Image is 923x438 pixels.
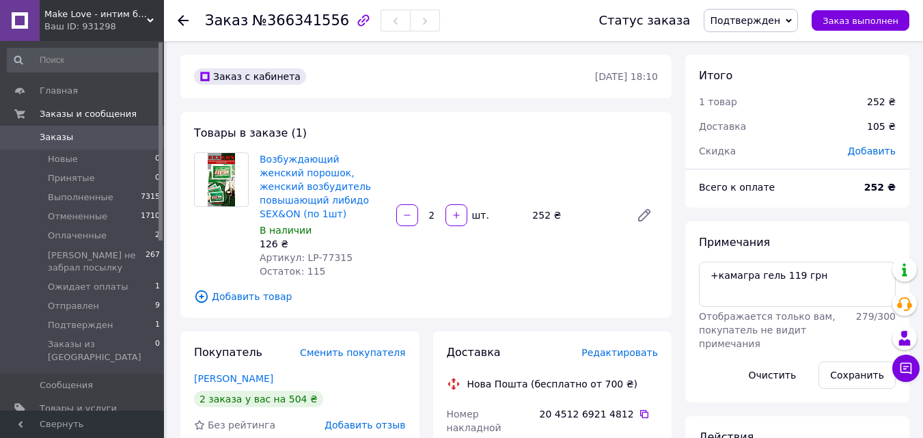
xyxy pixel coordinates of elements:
[48,191,113,204] span: Выполненные
[818,361,896,389] button: Сохранить
[252,12,349,29] span: №366341556
[48,338,155,363] span: Заказы из [GEOGRAPHIC_DATA]
[141,191,160,204] span: 7315
[699,96,737,107] span: 1 товар
[300,347,405,358] span: Сменить покупателя
[40,131,73,143] span: Заказы
[699,262,896,307] textarea: +камагра гель 119 грн
[48,230,107,242] span: Оплаченные
[699,121,746,132] span: Доставка
[48,319,113,331] span: Подтвержден
[864,182,896,193] b: 252 ₴
[260,266,326,277] span: Остаток: 115
[527,206,625,225] div: 252 ₴
[892,355,920,382] button: Чат с покупателем
[44,8,147,20] span: Make Love - интим бутик
[464,377,642,391] div: Нова Пошта (бесплатно от 700 ₴)
[194,126,307,139] span: Товары в заказе (1)
[208,420,275,430] span: Без рейтинга
[699,146,736,156] span: Скидка
[194,289,658,304] span: Добавить товар
[859,111,904,141] div: 105 ₴
[7,48,161,72] input: Поиск
[699,182,775,193] span: Всего к оплате
[44,20,164,33] div: Ваш ID: 931298
[447,346,501,359] span: Доставка
[155,300,160,312] span: 9
[447,409,501,433] span: Номер накладной
[737,361,808,389] button: Очистить
[823,16,898,26] span: Заказ выполнен
[155,338,160,363] span: 0
[208,153,235,206] img: Возбуждающий женский порошок, женский возбудитель повышающий либидо SEX&ON (по 1шт)
[699,69,732,82] span: Итого
[194,68,306,85] div: Заказ с кабинета
[48,300,99,312] span: Отправлен
[699,236,770,249] span: Примечания
[598,14,690,27] div: Статус заказа
[260,252,353,263] span: Артикул: LP-77315
[48,172,95,184] span: Принятые
[141,210,160,223] span: 1710
[848,146,896,156] span: Добавить
[40,379,93,392] span: Сообщения
[48,210,107,223] span: Отмененные
[699,311,836,349] span: Отображается только вам, покупатель не видит примечания
[48,249,146,274] span: [PERSON_NAME] не забрал посылку
[155,153,160,165] span: 0
[867,95,896,109] div: 252 ₴
[40,402,117,415] span: Товары и услуги
[710,15,780,26] span: Подтвержден
[146,249,160,274] span: 267
[40,85,78,97] span: Главная
[540,407,658,421] div: 20 4512 6921 4812
[48,153,78,165] span: Новые
[194,391,323,407] div: 2 заказа у вас на 504 ₴
[194,373,273,384] a: [PERSON_NAME]
[178,14,189,27] div: Вернуться назад
[48,281,128,293] span: Ожидает оплаты
[469,208,491,222] div: шт.
[155,319,160,331] span: 1
[812,10,909,31] button: Заказ выполнен
[595,71,658,82] time: [DATE] 18:10
[155,172,160,184] span: 0
[631,202,658,229] a: Редактировать
[325,420,405,430] span: Добавить отзыв
[581,347,658,358] span: Редактировать
[260,225,312,236] span: В наличии
[155,281,160,293] span: 1
[205,12,248,29] span: Заказ
[40,108,137,120] span: Заказы и сообщения
[856,311,896,322] span: 279 / 300
[194,346,262,359] span: Покупатель
[155,230,160,242] span: 2
[260,154,371,219] a: Возбуждающий женский порошок, женский возбудитель повышающий либидо SEX&ON (по 1шт)
[260,237,385,251] div: 126 ₴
